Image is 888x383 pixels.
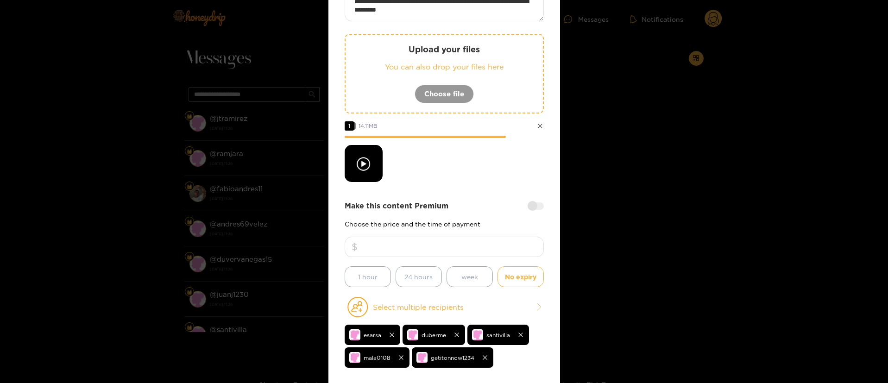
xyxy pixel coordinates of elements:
[359,123,378,129] span: 14.11 MB
[349,329,360,340] img: no-avatar.png
[472,329,483,340] img: no-avatar.png
[416,352,428,363] img: no-avatar.png
[498,266,544,287] button: No expiry
[345,296,544,318] button: Select multiple recipients
[415,85,474,103] button: Choose file
[407,329,418,340] img: no-avatar.png
[345,201,448,211] strong: Make this content Premium
[364,330,381,340] span: esarsa
[447,266,493,287] button: week
[505,271,536,282] span: No expiry
[396,266,442,287] button: 24 hours
[364,352,390,363] span: mala0108
[404,271,433,282] span: 24 hours
[349,352,360,363] img: no-avatar.png
[364,44,524,55] p: Upload your files
[422,330,446,340] span: duberme
[345,266,391,287] button: 1 hour
[364,62,524,72] p: You can also drop your files here
[486,330,510,340] span: santivilla
[461,271,478,282] span: week
[345,220,544,227] p: Choose the price and the time of payment
[431,352,474,363] span: getitonnow1234
[345,121,354,131] span: 1
[358,271,378,282] span: 1 hour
